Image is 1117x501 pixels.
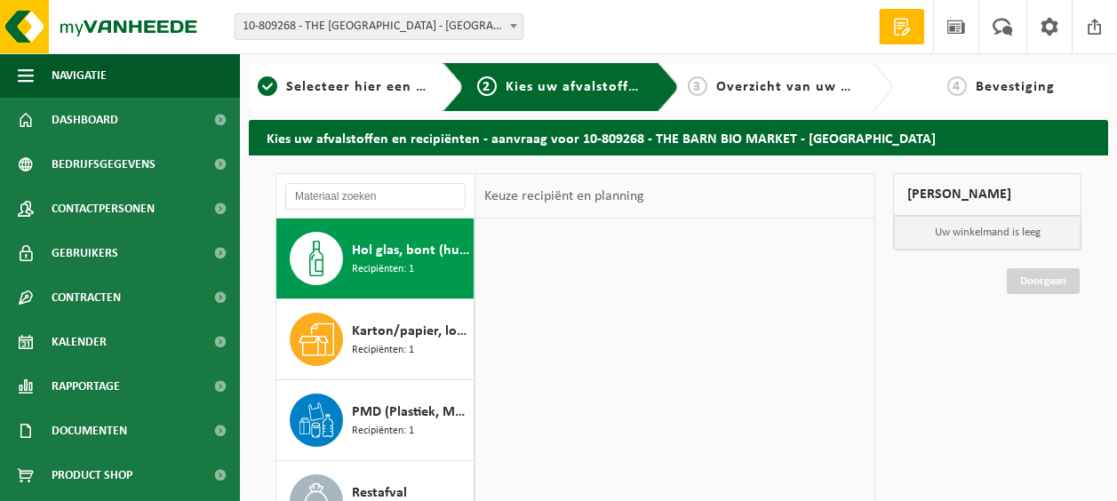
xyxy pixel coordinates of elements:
[688,76,707,96] span: 3
[235,13,523,40] span: 10-809268 - THE BARN BIO MARKET - ANTWERPEN
[352,342,414,359] span: Recipiënten: 1
[352,423,414,440] span: Recipiënten: 1
[52,53,107,98] span: Navigatie
[249,120,1108,155] h2: Kies uw afvalstoffen en recipiënten - aanvraag voor 10-809268 - THE BARN BIO MARKET - [GEOGRAPHIC...
[1007,268,1080,294] a: Doorgaan
[352,321,469,342] span: Karton/papier, los (bedrijven)
[276,219,475,299] button: Hol glas, bont (huishoudelijk) Recipiënten: 1
[352,261,414,278] span: Recipiënten: 1
[258,76,428,98] a: 1Selecteer hier een vestiging
[475,174,653,219] div: Keuze recipiënt en planning
[352,402,469,423] span: PMD (Plastiek, Metaal, Drankkartons) (bedrijven)
[947,76,967,96] span: 4
[352,240,469,261] span: Hol glas, bont (huishoudelijk)
[235,14,523,39] span: 10-809268 - THE BARN BIO MARKET - ANTWERPEN
[52,320,107,364] span: Kalender
[506,80,750,94] span: Kies uw afvalstoffen en recipiënten
[716,80,904,94] span: Overzicht van uw aanvraag
[52,364,120,409] span: Rapportage
[52,231,118,275] span: Gebruikers
[276,380,475,461] button: PMD (Plastiek, Metaal, Drankkartons) (bedrijven) Recipiënten: 1
[893,173,1081,216] div: [PERSON_NAME]
[258,76,277,96] span: 1
[477,76,497,96] span: 2
[976,80,1055,94] span: Bevestiging
[52,453,132,497] span: Product Shop
[285,183,466,210] input: Materiaal zoeken
[894,216,1081,250] p: Uw winkelmand is leeg
[276,299,475,380] button: Karton/papier, los (bedrijven) Recipiënten: 1
[52,98,118,142] span: Dashboard
[52,187,155,231] span: Contactpersonen
[52,142,156,187] span: Bedrijfsgegevens
[52,409,127,453] span: Documenten
[286,80,478,94] span: Selecteer hier een vestiging
[52,275,121,320] span: Contracten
